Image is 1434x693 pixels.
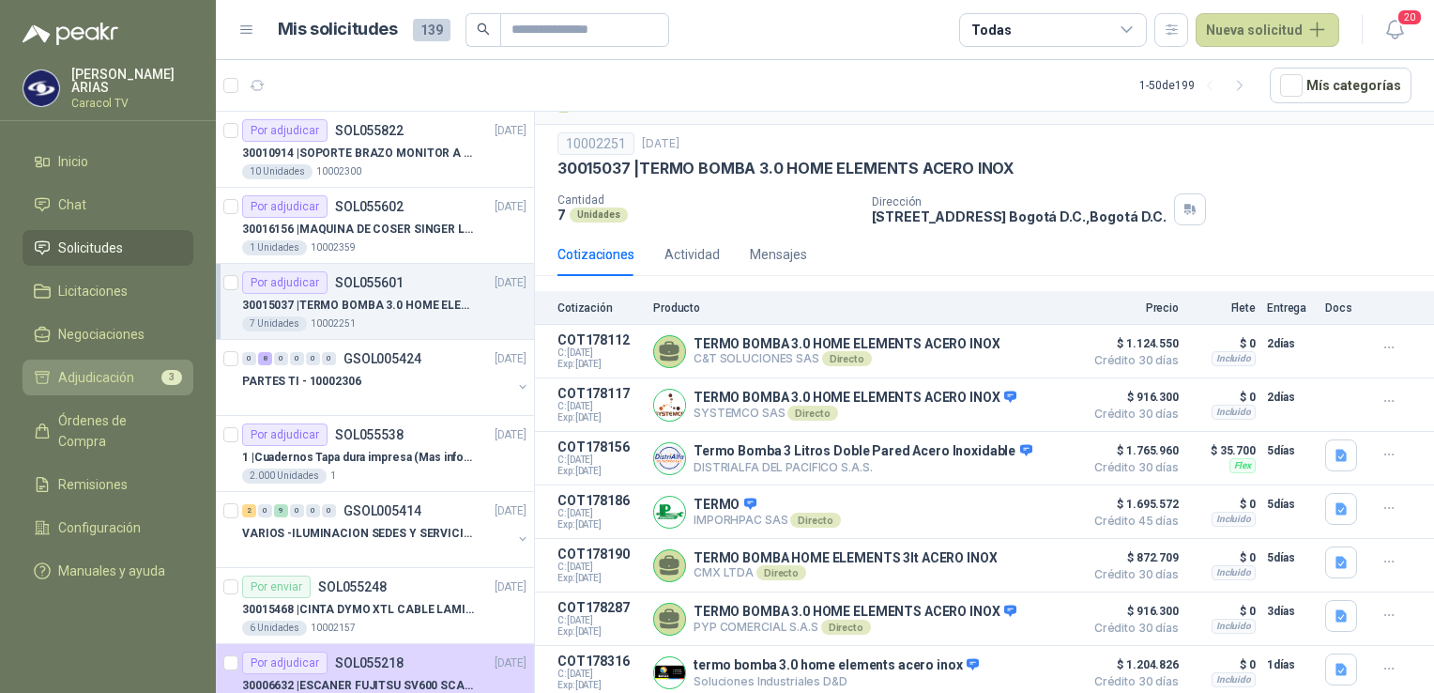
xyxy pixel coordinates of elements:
[654,657,685,688] img: Company Logo
[557,573,642,584] span: Exp: [DATE]
[306,504,320,517] div: 0
[242,621,307,636] div: 6 Unidades
[557,493,642,508] p: COT178186
[242,297,476,315] p: 30015037 | TERMO BOMBA 3.0 HOME ELEMENTS ACERO INOX
[216,568,534,644] a: Por enviarSOL055248[DATE] 30015468 |CINTA DYMO XTL CABLE LAMIN 38X21MMBLANCO6 Unidades10002157
[322,504,336,517] div: 0
[1267,493,1314,516] p: 5 días
[343,504,421,517] p: GSOL005414
[242,221,476,239] p: 30016156 | MAQUINA DE COSER SINGER LCD C5655
[311,316,356,331] p: 10002251
[58,410,175,452] span: Órdenes de Compra
[1196,13,1339,47] button: Nueva solicitud
[216,188,534,264] a: Por adjudicarSOL055602[DATE] 30016156 |MAQUINA DE COSER SINGER LCD C56551 Unidades10002359
[557,359,642,370] span: Exp: [DATE]
[1267,439,1314,462] p: 5 días
[1085,623,1179,634] span: Crédito 30 días
[242,500,530,560] a: 2 0 9 0 0 0 GSOL005414[DATE] VARIOS -ILUMINACION SEDES Y SERVICIOS
[1190,332,1256,355] p: $ 0
[495,578,526,596] p: [DATE]
[653,301,1074,315] p: Producto
[23,403,193,459] a: Órdenes de Compra
[1212,405,1256,420] div: Incluido
[1085,301,1179,315] p: Precio
[335,124,404,137] p: SOL055822
[872,195,1167,208] p: Dirección
[1270,68,1411,103] button: Mís categorías
[242,352,256,365] div: 0
[1190,600,1256,623] p: $ 0
[694,390,1016,407] p: TERMO BOMBA 3.0 HOME ELEMENTS ACERO INOX
[58,281,128,301] span: Licitaciones
[1190,301,1256,315] p: Flete
[1085,654,1179,676] span: $ 1.204.826
[756,565,806,580] div: Directo
[23,70,59,106] img: Company Logo
[557,508,642,519] span: C: [DATE]
[694,657,979,674] p: termo bomba 3.0 home elements acero inox
[306,352,320,365] div: 0
[335,428,404,441] p: SOL055538
[58,238,123,258] span: Solicitudes
[1190,547,1256,569] p: $ 0
[1267,600,1314,623] p: 3 días
[557,562,642,573] span: C: [DATE]
[790,513,840,528] div: Directo
[822,351,872,366] div: Directo
[23,360,193,395] a: Adjudicación3
[58,561,165,581] span: Manuales y ayuda
[242,449,476,467] p: 1 | Cuadernos Tapa dura impresa (Mas informacion en el adjunto)
[495,198,526,216] p: [DATE]
[242,164,313,179] div: 10 Unidades
[1212,512,1256,527] div: Incluido
[557,669,642,680] span: C: [DATE]
[71,98,193,109] p: Caracol TV
[694,336,999,351] p: TERMO BOMBA 3.0 HOME ELEMENTS ACERO INOX
[1325,301,1363,315] p: Docs
[1085,355,1179,366] span: Crédito 30 días
[694,620,1016,635] p: PYP COMERCIAL S.A.S
[557,600,642,615] p: COT178287
[311,240,356,255] p: 10002359
[23,316,193,352] a: Negociaciones
[23,187,193,223] a: Chat
[216,112,534,188] a: Por adjudicarSOL055822[DATE] 30010914 |SOPORTE BRAZO MONITOR A ESCRITORIO NBF8010 Unidades10002300
[1267,386,1314,408] p: 2 días
[1267,654,1314,676] p: 1 días
[290,504,304,517] div: 0
[570,208,628,223] div: Unidades
[1190,654,1256,676] p: $ 0
[242,525,476,543] p: VARIOS -ILUMINACION SEDES Y SERVICIOS
[557,519,642,531] span: Exp: [DATE]
[335,200,404,213] p: SOL055602
[654,390,685,421] img: Company Logo
[694,497,841,514] p: TERMO
[318,580,387,593] p: SOL055248
[557,347,642,359] span: C: [DATE]
[557,654,642,669] p: COT178316
[1190,493,1256,516] p: $ 0
[23,23,118,45] img: Logo peakr
[1085,547,1179,569] span: $ 872.709
[242,652,328,674] div: Por adjudicar
[694,406,1016,421] p: SYSTEMCO SAS
[557,454,642,466] span: C: [DATE]
[258,504,272,517] div: 0
[242,601,476,619] p: 30015468 | CINTA DYMO XTL CABLE LAMIN 38X21MMBLANCO
[557,207,566,223] p: 7
[71,68,193,94] p: [PERSON_NAME] ARIAS
[58,151,88,172] span: Inicio
[413,19,450,41] span: 139
[694,604,1016,621] p: TERMO BOMBA 3.0 HOME ELEMENTS ACERO INOX
[750,244,807,265] div: Mensajes
[1190,386,1256,408] p: $ 0
[664,244,720,265] div: Actividad
[274,504,288,517] div: 9
[242,271,328,294] div: Por adjudicar
[23,510,193,546] a: Configuración
[1212,672,1256,687] div: Incluido
[557,301,642,315] p: Cotización
[1212,565,1256,580] div: Incluido
[242,240,307,255] div: 1 Unidades
[495,502,526,520] p: [DATE]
